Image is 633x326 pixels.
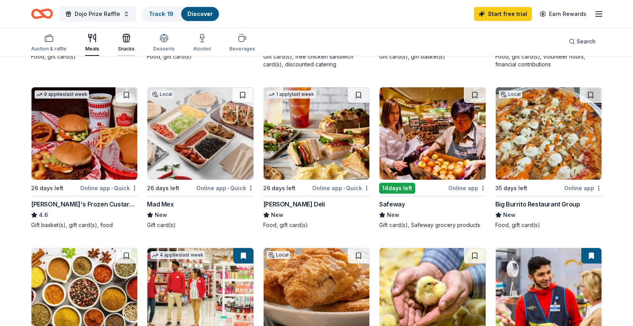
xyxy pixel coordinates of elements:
[312,183,370,193] div: Online app Quick
[499,90,522,98] div: Local
[150,251,205,259] div: 4 applies last week
[118,46,135,52] div: Snacks
[142,6,220,22] button: Track· 19Discover
[495,199,580,209] div: Big Burrito Restaurant Group
[153,46,175,52] div: Desserts
[495,184,527,193] div: 35 days left
[155,210,167,220] span: New
[150,90,174,98] div: Local
[577,37,596,46] span: Search
[80,183,138,193] div: Online app Quick
[264,87,369,180] img: Image for McAlister's Deli
[495,87,602,229] a: Image for Big Burrito Restaurant GroupLocal35 days leftOnline appBig Burrito Restaurant GroupNewF...
[31,5,53,23] a: Home
[495,53,602,68] div: Food, gift card(s), volunteer hours, financial contributions
[379,87,486,229] a: Image for Safeway14days leftOnline appSafewayNewGift card(s), Safeway grocery products
[147,87,253,180] img: Image for Mad Mex
[31,199,138,209] div: [PERSON_NAME]'s Frozen Custard & Steakburgers
[563,34,602,49] button: Search
[387,210,399,220] span: New
[193,46,211,52] div: Alcohol
[31,87,137,180] img: Image for Freddy's Frozen Custard & Steakburgers
[495,221,602,229] div: Food, gift card(s)
[147,199,173,209] div: Mad Mex
[379,183,415,194] div: 14 days left
[379,53,486,61] div: Gift card(s), gift basket(s)
[59,6,136,22] button: Dojo Prize Raffle
[379,221,486,229] div: Gift card(s), Safeway grocery products
[227,185,229,191] span: •
[118,30,135,56] button: Snacks
[75,9,120,19] span: Dojo Prize Raffle
[263,221,370,229] div: Food, gift card(s)
[263,199,325,209] div: [PERSON_NAME] Deli
[263,53,370,68] div: Gift card(s), free chicken sandwich card(s), discounted catering
[503,210,516,220] span: New
[31,30,66,56] button: Auction & raffle
[535,7,591,21] a: Earn Rewards
[263,184,296,193] div: 26 days left
[31,46,66,52] div: Auction & raffle
[147,184,179,193] div: 26 days left
[343,185,345,191] span: •
[85,30,99,56] button: Meals
[263,87,370,229] a: Image for McAlister's Deli1 applylast week26 days leftOnline app•Quick[PERSON_NAME] DeliNewFood, ...
[229,46,255,52] div: Beverages
[31,221,138,229] div: Gift basket(s), gift card(s), food
[147,53,254,61] div: Food, gift card(s)
[379,199,405,209] div: Safeway
[147,221,254,229] div: Gift card(s)
[153,30,175,56] button: Desserts
[111,185,113,191] span: •
[39,210,48,220] span: 4.6
[267,90,316,99] div: 1 apply last week
[379,87,485,180] img: Image for Safeway
[31,53,138,61] div: Food, gift card(s)
[229,30,255,56] button: Beverages
[448,183,486,193] div: Online app
[31,87,138,229] a: Image for Freddy's Frozen Custard & Steakburgers9 applieslast week26 days leftOnline app•Quick[PE...
[193,30,211,56] button: Alcohol
[496,87,602,180] img: Image for Big Burrito Restaurant Group
[149,10,173,17] a: Track· 19
[147,87,254,229] a: Image for Mad MexLocal26 days leftOnline app•QuickMad MexNewGift card(s)
[196,183,254,193] div: Online app Quick
[35,90,89,99] div: 9 applies last week
[271,210,283,220] span: New
[564,183,602,193] div: Online app
[267,251,290,259] div: Local
[187,10,213,17] a: Discover
[474,7,532,21] a: Start free trial
[85,46,99,52] div: Meals
[31,184,63,193] div: 26 days left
